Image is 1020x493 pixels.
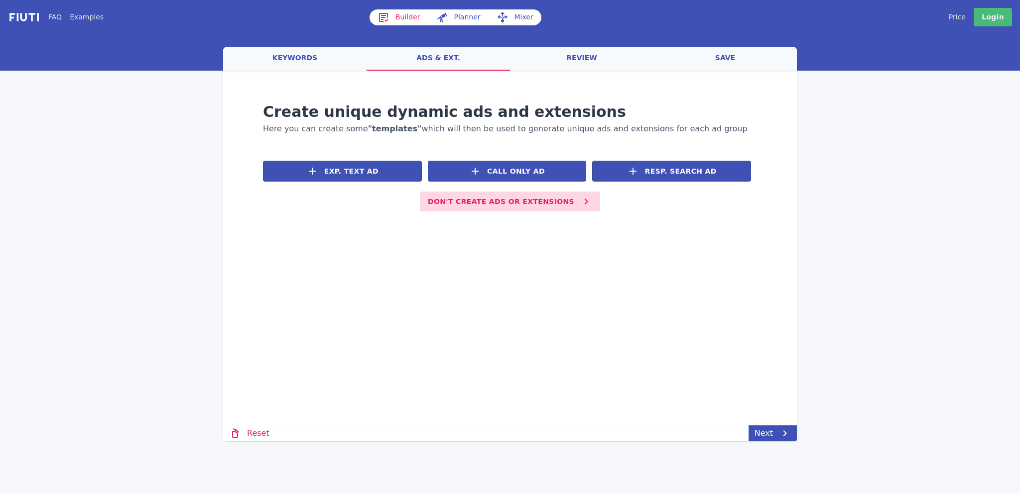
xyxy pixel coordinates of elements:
a: Login [974,8,1012,26]
span: "templates" [368,124,422,133]
div: 域名概述 [51,60,77,66]
img: logo_orange.svg [16,16,24,24]
a: keywords [223,47,367,71]
a: Price [949,12,966,22]
a: Mixer [489,9,541,25]
button: Resp. Search Ad [592,161,751,182]
a: ads & ext. [367,47,510,71]
a: review [510,47,653,71]
a: Examples [70,12,104,22]
img: f731f27.png [8,11,40,23]
a: FAQ [48,12,62,22]
h1: Create unique dynamic ads and extensions [263,100,757,123]
span: Resp. Search Ad [645,166,717,177]
button: Don't create ads or extensions [420,192,600,211]
span: Call Only Ad [487,166,545,177]
button: Call Only Ad [428,161,587,182]
img: website_grey.svg [16,26,24,35]
a: Builder [370,9,428,25]
div: v 4.0.25 [28,16,49,24]
img: tab_domain_overview_orange.svg [40,59,48,67]
div: 关键词（按流量） [113,60,164,66]
a: save [653,47,797,71]
a: Next [749,425,797,441]
div: 域名: [DOMAIN_NAME] [26,26,101,35]
span: Exp. Text Ad [324,166,379,177]
a: Planner [428,9,489,25]
img: tab_keywords_by_traffic_grey.svg [102,59,110,67]
button: Exp. Text Ad [263,161,422,182]
h2: Here you can create some which will then be used to generate unique ads and extensions for each a... [263,123,757,135]
a: Reset [223,425,275,441]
